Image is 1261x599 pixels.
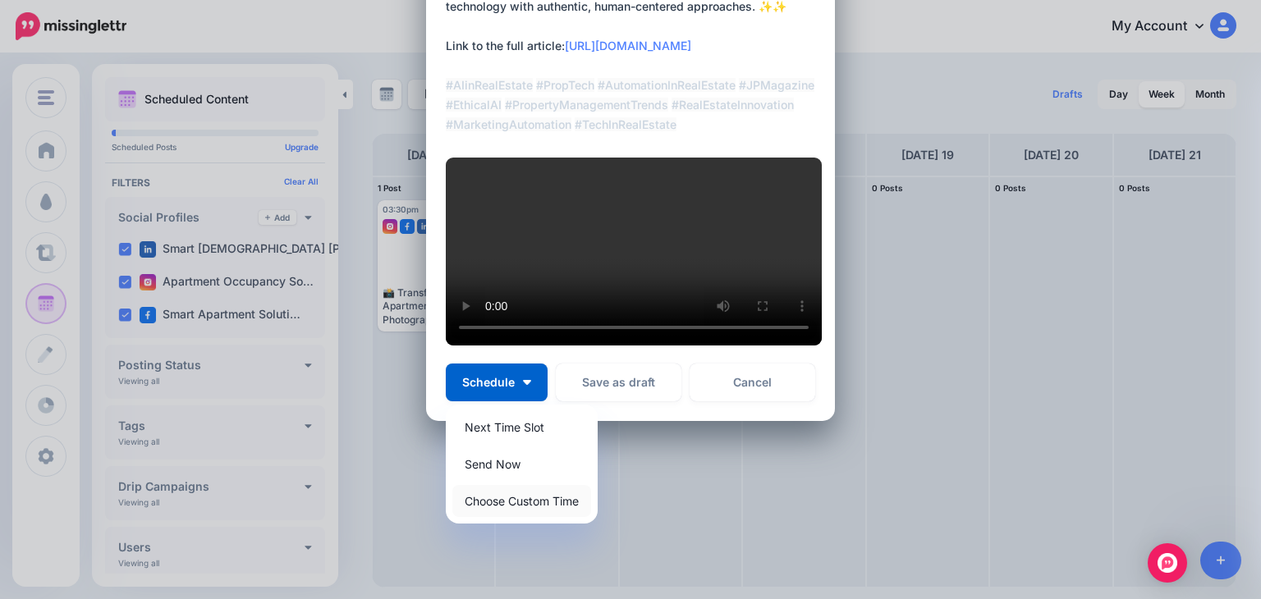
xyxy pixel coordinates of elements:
button: Schedule [446,364,548,401]
a: Next Time Slot [452,411,591,443]
a: Cancel [690,364,815,401]
a: Send Now [452,448,591,480]
div: Open Intercom Messenger [1148,543,1187,583]
span: Schedule [462,377,515,388]
button: Save as draft [556,364,681,401]
div: Schedule [446,405,598,524]
a: Choose Custom Time [452,485,591,517]
img: arrow-down-white.png [523,380,531,385]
